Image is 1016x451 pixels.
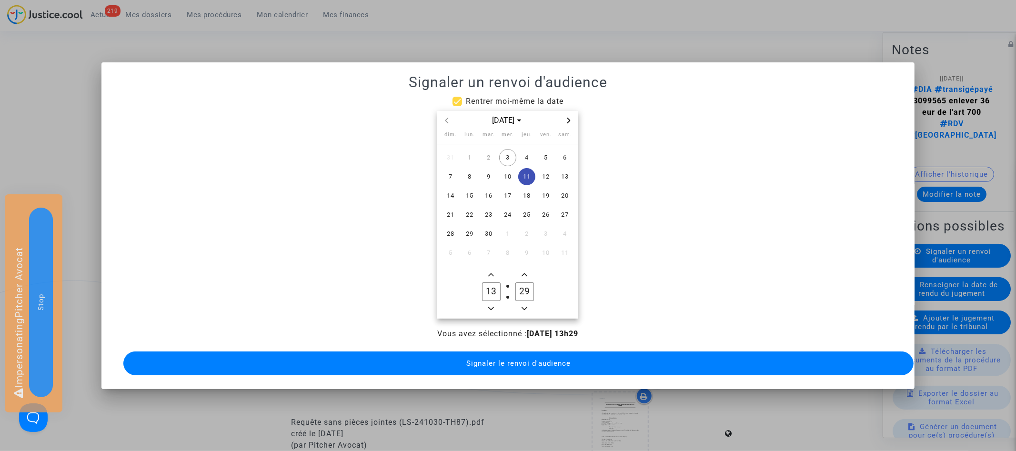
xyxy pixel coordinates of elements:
[555,167,574,186] td: 13 septembre 2025
[518,187,535,204] span: 18
[537,206,554,223] span: 26
[517,205,536,224] td: 25 septembre 2025
[518,244,535,261] span: 9
[536,205,555,224] td: 26 septembre 2025
[498,148,517,167] td: 3 septembre 2025
[480,187,497,204] span: 16
[556,225,573,242] span: 4
[441,243,460,262] td: 5 octobre 2025
[517,130,536,144] th: jeudi
[498,167,517,186] td: 10 septembre 2025
[460,186,479,205] td: 15 septembre 2025
[460,205,479,224] td: 22 septembre 2025
[479,186,498,205] td: 16 septembre 2025
[536,224,555,243] td: 3 octobre 2025
[479,205,498,224] td: 23 septembre 2025
[441,186,460,205] td: 14 septembre 2025
[441,148,460,167] td: 31 août 2025
[461,225,478,242] span: 29
[502,131,514,138] span: mer.
[479,224,498,243] td: 30 septembre 2025
[555,205,574,224] td: 27 septembre 2025
[518,149,535,166] span: 4
[460,130,479,144] th: lundi
[461,244,478,261] span: 6
[444,131,457,138] span: dim.
[499,206,516,223] span: 24
[555,224,574,243] td: 4 octobre 2025
[460,224,479,243] td: 29 septembre 2025
[442,187,459,204] span: 14
[537,187,554,204] span: 19
[522,131,532,138] span: jeu.
[556,244,573,261] span: 11
[517,148,536,167] td: 4 septembre 2025
[441,224,460,243] td: 28 septembre 2025
[480,225,497,242] span: 30
[442,149,459,166] span: 31
[466,359,571,368] span: Signaler le renvoi d'audience
[563,115,574,127] button: Next month
[479,243,498,262] td: 7 octobre 2025
[517,224,536,243] td: 2 octobre 2025
[536,243,555,262] td: 10 octobre 2025
[479,167,498,186] td: 9 septembre 2025
[442,244,459,261] span: 5
[499,149,516,166] span: 3
[442,168,459,185] span: 7
[485,303,497,315] button: Minus a hour
[517,186,536,205] td: 18 septembre 2025
[499,187,516,204] span: 17
[540,131,552,138] span: ven.
[536,167,555,186] td: 12 septembre 2025
[555,148,574,167] td: 6 septembre 2025
[499,168,516,185] span: 10
[442,225,459,242] span: 28
[461,168,478,185] span: 8
[19,403,48,432] iframe: Help Scout Beacon - Open
[498,243,517,262] td: 8 octobre 2025
[483,131,495,138] span: mar.
[488,115,527,126] span: [DATE]
[498,224,517,243] td: 1 octobre 2025
[441,167,460,186] td: 7 septembre 2025
[460,167,479,186] td: 8 septembre 2025
[461,149,478,166] span: 1
[537,149,554,166] span: 5
[527,329,578,338] b: [DATE] 13h29
[555,186,574,205] td: 20 septembre 2025
[442,206,459,223] span: 21
[122,328,893,340] div: Vous avez sélectionné :
[555,130,574,144] th: samedi
[558,131,572,138] span: sam.
[480,206,497,223] span: 23
[123,351,913,375] button: Signaler le renvoi d'audience
[555,243,574,262] td: 11 octobre 2025
[536,148,555,167] td: 5 septembre 2025
[556,149,573,166] span: 6
[113,74,903,91] h1: Signaler un renvoi d'audience
[518,225,535,242] span: 2
[537,244,554,261] span: 10
[488,115,527,126] button: Choose month and year
[518,206,535,223] span: 25
[485,269,497,281] button: Add a hour
[518,168,535,185] span: 11
[498,130,517,144] th: mercredi
[441,115,453,127] button: Previous month
[5,194,62,412] div: Impersonating
[461,206,478,223] span: 22
[498,205,517,224] td: 24 septembre 2025
[441,205,460,224] td: 21 septembre 2025
[498,186,517,205] td: 17 septembre 2025
[464,131,475,138] span: lun.
[519,269,530,281] button: Add a minute
[460,243,479,262] td: 6 octobre 2025
[519,303,530,315] button: Minus a minute
[479,148,498,167] td: 2 septembre 2025
[537,225,554,242] span: 3
[536,130,555,144] th: vendredi
[480,168,497,185] span: 9
[517,167,536,186] td: 11 septembre 2025
[479,130,498,144] th: mardi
